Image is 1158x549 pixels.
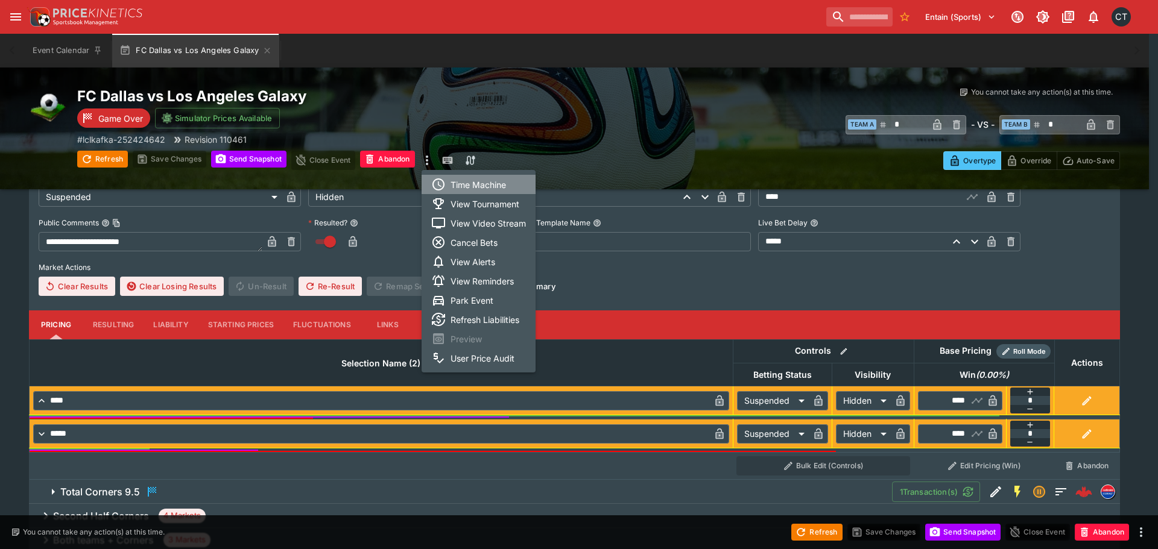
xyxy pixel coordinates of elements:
li: View Alerts [422,252,536,271]
li: View Reminders [422,271,536,290]
li: Time Machine [422,175,536,194]
li: Park Event [422,290,536,310]
li: View Video Stream [422,213,536,233]
li: User Price Audit [422,348,536,368]
li: Refresh Liabilities [422,310,536,329]
li: Cancel Bets [422,233,536,252]
li: View Tournament [422,194,536,213]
